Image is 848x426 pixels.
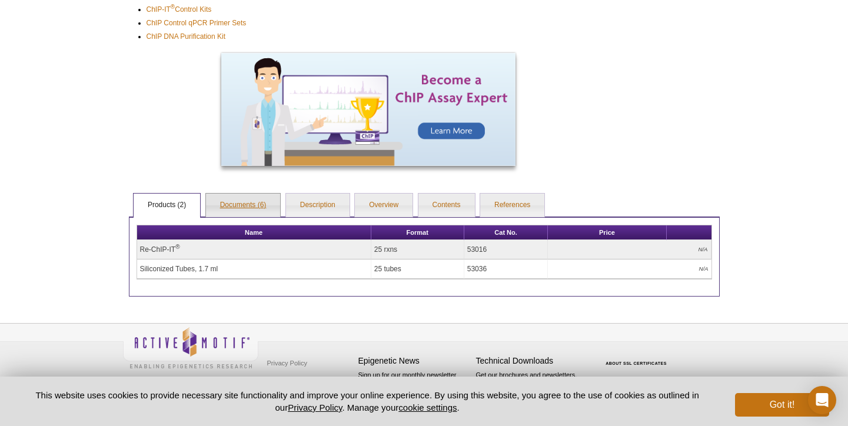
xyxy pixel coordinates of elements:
th: Cat No. [464,225,548,240]
a: ABOUT SSL CERTIFICATES [606,361,667,365]
a: Privacy Policy [264,354,310,372]
sup: ® [171,4,175,10]
p: Sign up for our monthly newsletter highlighting recent publications in the field of epigenetics. [358,370,470,410]
td: N/A [548,240,711,259]
a: ChIP Control qPCR Primer Sets [147,17,247,29]
h4: Epigenetic News [358,356,470,366]
th: Price [548,225,666,240]
button: Got it! [735,393,829,417]
sup: ® [175,244,179,250]
button: cookie settings [398,402,457,412]
a: Terms & Conditions [264,372,326,390]
td: 25 rxns [371,240,464,259]
td: N/A [548,259,711,279]
a: References [480,194,544,217]
p: Get our brochures and newsletters, or request them by mail. [476,370,588,400]
td: 53016 [464,240,548,259]
a: ChIP-IT®Control Kits [147,4,212,15]
a: Products (2) [134,194,200,217]
a: Overview [355,194,413,217]
img: Active Motif, [123,324,258,371]
a: Documents (6) [206,194,281,217]
th: Name [137,225,371,240]
td: 53036 [464,259,548,279]
th: Format [371,225,464,240]
div: Open Intercom Messenger [808,386,836,414]
a: ChIP DNA Purification Kit [147,31,226,42]
p: This website uses cookies to provide necessary site functionality and improve your online experie... [19,389,716,414]
img: Become a ChIP Assay Expert [221,53,516,166]
td: Siliconized Tubes, 1.7 ml [137,259,371,279]
h4: Technical Downloads [476,356,588,366]
a: Contents [418,194,475,217]
a: Privacy Policy [288,402,342,412]
td: Re-ChIP-IT [137,240,371,259]
td: 25 tubes [371,259,464,279]
table: Click to Verify - This site chose Symantec SSL for secure e-commerce and confidential communicati... [594,344,682,370]
a: Description [286,194,350,217]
